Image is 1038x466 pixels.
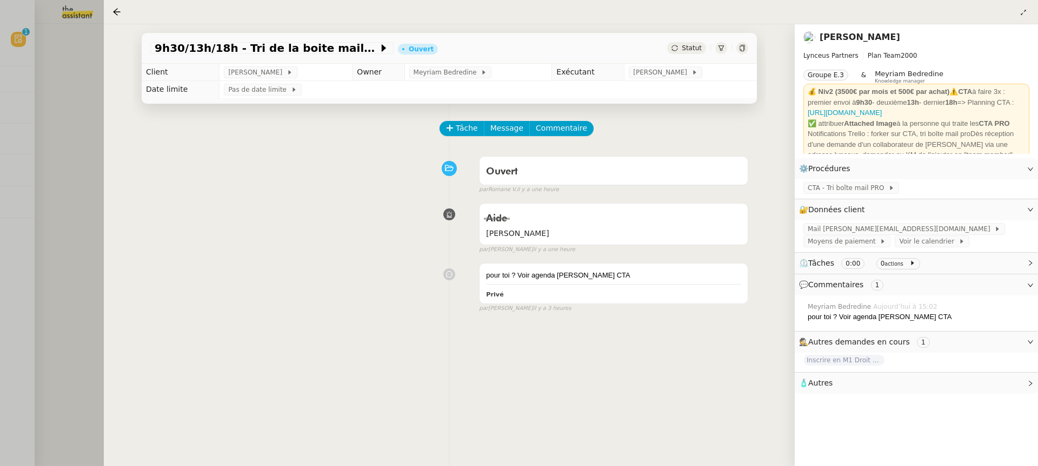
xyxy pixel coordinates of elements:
[820,32,900,42] a: [PERSON_NAME]
[517,185,559,194] span: il y a une heure
[486,291,503,298] b: Privé
[808,259,834,267] span: Tâches
[901,52,917,59] span: 2000
[884,261,903,267] small: actions
[795,158,1038,179] div: ⚙️Procédures
[917,337,930,348] nz-tag: 1
[844,119,896,127] strong: Attached Image
[456,122,478,134] span: Tâche
[808,236,880,247] span: Moyens de paiement
[808,312,1029,322] div: pour toi ? Voir agenda [PERSON_NAME] CTA
[808,183,888,193] span: CTA - Tri boîte mail PRO
[958,87,972,96] strong: CTA
[486,214,507,224] span: Aide
[795,373,1038,394] div: 🧴Autres
[808,224,994,234] span: Mail [PERSON_NAME][EMAIL_ADDRESS][DOMAIN_NAME]
[808,129,1025,160] div: Notifications Trello : forker sur CTA, tri boîte mail proDès réception d'une demande d'un collabo...
[875,78,925,84] span: Knowledge manager
[799,163,855,175] span: ⚙️
[795,274,1038,295] div: 💬Commentaires 1
[799,280,888,289] span: 💬
[536,122,587,134] span: Commentaire
[486,167,518,177] span: Ouvert
[533,304,571,313] span: il y a 3 heures
[414,67,481,78] span: Meyriam Bedredine
[808,205,865,214] span: Données client
[142,64,219,81] td: Client
[795,332,1038,353] div: 🕵️Autres demandes en cours 1
[795,253,1038,274] div: ⏲️Tâches 0:00 0actions
[803,52,859,59] span: Lynceus Partners
[803,355,884,366] span: Inscrire en M1 Droit des affaires
[552,64,624,81] td: Exécutant
[808,86,1025,118] div: ⚠️ à faire 3x : premier envoi à - deuxième - dernier => Planning CTA :
[945,98,957,106] strong: 18h
[479,185,488,194] span: par
[490,122,523,134] span: Message
[871,280,884,291] nz-tag: 1
[533,245,575,254] span: il y a une heure
[808,302,873,312] span: Meyriam Bedredine
[440,121,484,136] button: Tâche
[155,43,378,53] span: 9h30/13h/18h - Tri de la boite mail PRO - [DATE]
[682,44,702,52] span: Statut
[479,304,488,313] span: par
[142,81,219,98] td: Date limite
[841,258,864,269] nz-tag: 0:00
[799,204,869,216] span: 🔐
[861,70,866,84] span: &
[479,304,571,313] small: [PERSON_NAME]
[808,379,833,387] span: Autres
[899,236,958,247] span: Voir le calendrier
[808,118,1025,129] div: ✅ attribuer à la personne qui traite les
[803,70,848,80] nz-tag: Groupe E.3
[479,185,559,194] small: Romane V.
[875,70,943,78] span: Meyriam Bedredine
[486,270,741,281] div: pour toi ? Voir agenda [PERSON_NAME] CTA
[486,227,741,240] span: [PERSON_NAME]
[881,260,885,267] span: 0
[808,280,863,289] span: Commentaires
[979,119,1010,127] strong: CTA PRO
[808,164,850,173] span: Procédures
[856,98,873,106] strong: 9h30
[907,98,919,106] strong: 13h
[875,70,943,84] app-user-label: Knowledge manager
[868,52,901,59] span: Plan Team
[484,121,530,136] button: Message
[479,245,488,254] span: par
[873,302,939,312] span: Aujourd’hui à 15:02
[803,31,815,43] img: users%2FTDxDvmCjFdN3QFePFNGdQUcJcQk1%2Favatar%2F0cfb3a67-8790-4592-a9ec-92226c678442
[808,109,882,117] a: [URL][DOMAIN_NAME]
[799,379,833,387] span: 🧴
[409,46,434,52] div: Ouvert
[529,121,594,136] button: Commentaire
[799,337,934,346] span: 🕵️
[808,337,910,346] span: Autres demandes en cours
[808,87,949,96] strong: 💰 Niv2 (3500€ par mois et 500€ par achat)
[479,245,575,254] small: [PERSON_NAME]
[228,67,286,78] span: [PERSON_NAME]
[799,259,924,267] span: ⏲️
[228,84,290,95] span: Pas de date limite
[633,67,691,78] span: [PERSON_NAME]
[795,199,1038,220] div: 🔐Données client
[352,64,404,81] td: Owner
